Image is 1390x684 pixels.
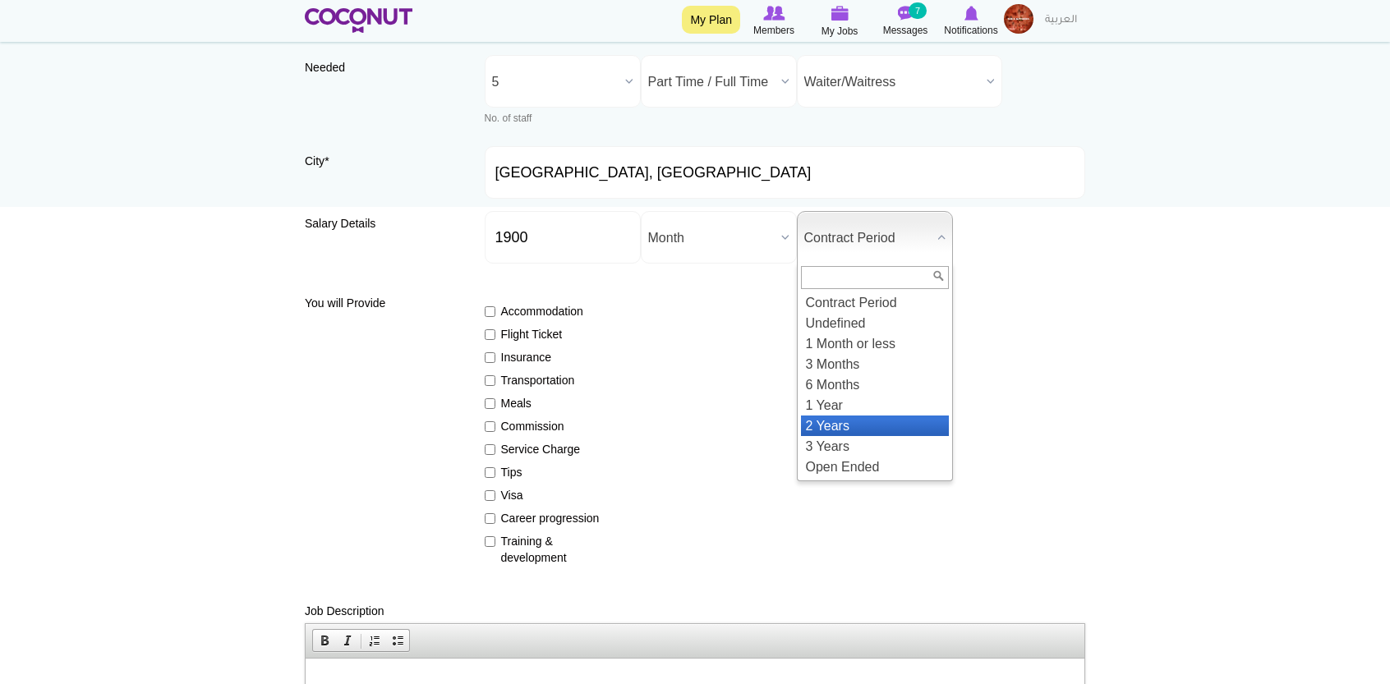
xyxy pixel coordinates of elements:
[485,421,495,432] input: Commission
[485,352,495,363] input: Insurance
[801,374,949,395] li: 6 Months
[305,8,412,33] img: Home
[305,61,345,74] span: Needed
[386,630,409,651] a: Insert/Remove Bulleted List
[305,153,461,181] label: City
[485,303,605,319] label: Accommodation
[909,2,927,19] small: 7
[485,329,495,340] input: Flight Ticket
[485,533,605,566] label: Training & development
[648,212,775,264] span: Month
[324,154,329,168] span: This field is required.
[363,630,386,651] a: Insert/Remove Numbered List
[336,630,359,651] a: Italic
[801,354,949,374] li: 3 Months
[897,6,914,21] img: Messages
[883,22,928,39] span: Messages
[485,487,605,503] label: Visa
[1037,4,1085,37] a: العربية
[485,418,605,434] label: Commission
[822,23,858,39] span: My Jobs
[964,6,978,21] img: Notifications
[804,212,931,264] span: Contract Period
[485,490,495,501] input: Visa
[485,375,495,386] input: Transportation
[492,56,619,108] span: 5
[485,398,495,409] input: Meals
[831,6,849,21] img: My Jobs
[801,292,949,313] li: Contract Period
[801,333,949,354] li: 1 Month or less
[801,313,949,333] li: Undefined
[485,372,605,388] label: Transportation
[682,6,740,34] a: My Plan
[807,4,872,39] a: My Jobs My Jobs
[801,436,949,457] li: 3 Years
[485,349,605,365] label: Insurance
[485,112,641,126] div: No. of staff
[485,444,495,455] input: Service Charge
[485,467,495,478] input: Tips
[804,56,980,108] span: Waiter/Waitress
[763,6,785,21] img: Browse Members
[741,4,807,39] a: Browse Members Members
[872,4,938,39] a: Messages Messages 7
[485,464,605,480] label: Tips
[305,217,375,230] span: Salary Details
[753,22,794,39] span: Members
[944,22,997,39] span: Notifications
[485,441,605,457] label: Service Charge
[485,510,605,526] label: Career progression
[938,4,1004,39] a: Notifications Notifications
[801,395,949,415] li: 1 Year
[485,326,605,342] label: Flight Ticket
[648,56,775,108] span: Part Time / Full Time
[801,415,949,436] li: 2 Years
[485,306,495,317] input: Accommodation
[485,211,641,264] input: Salary in USD
[485,513,495,524] input: Career progression
[485,395,605,411] label: Meals
[305,603,384,619] label: Job Description
[485,536,495,547] input: Training & development
[801,457,949,477] li: Open Ended
[313,630,336,651] a: Bold
[305,295,461,311] label: You will Provide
